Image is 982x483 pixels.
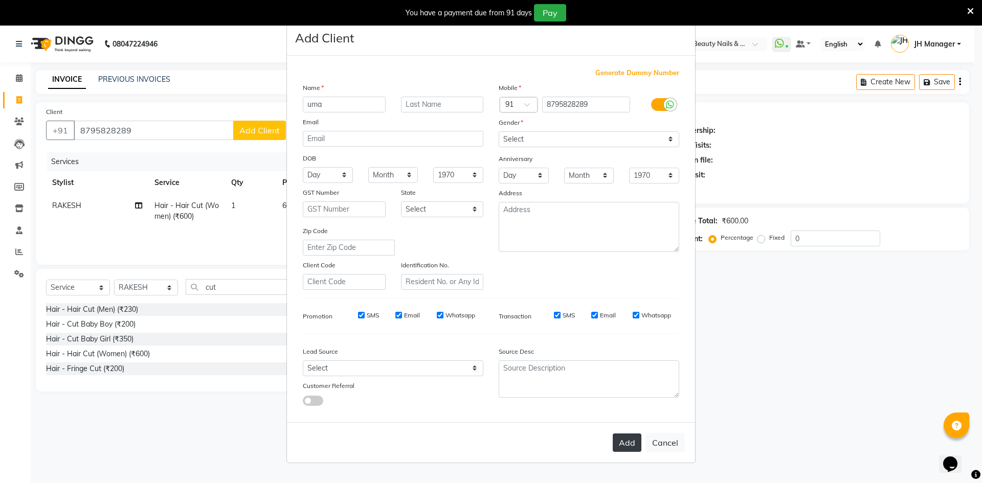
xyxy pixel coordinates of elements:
button: Cancel [645,433,685,452]
label: Email [404,311,420,320]
input: Enter Zip Code [303,240,395,256]
input: Client Code [303,274,386,290]
button: Pay [534,4,566,21]
label: Zip Code [303,226,328,236]
input: Mobile [542,97,631,112]
label: Customer Referral [303,381,354,390]
label: DOB [303,154,316,163]
label: Email [303,118,319,127]
iframe: chat widget [939,442,972,473]
label: Name [303,83,324,93]
label: SMS [563,311,575,320]
label: Email [600,311,616,320]
label: Client Code [303,261,336,270]
label: Promotion [303,312,332,321]
label: State [401,188,416,197]
label: Address [499,189,522,198]
label: Lead Source [303,347,338,356]
label: Whatsapp [445,311,475,320]
input: Resident No. or Any Id [401,274,484,290]
label: Gender [499,118,523,127]
input: Email [303,131,483,147]
label: Identification No. [401,261,449,270]
label: Mobile [499,83,521,93]
label: Anniversary [499,154,532,164]
label: Source Desc [499,347,534,356]
span: Generate Dummy Number [595,68,679,78]
label: Transaction [499,312,531,321]
input: GST Number [303,201,386,217]
h4: Add Client [295,29,354,47]
input: First Name [303,97,386,112]
label: Whatsapp [641,311,671,320]
div: You have a payment due from 91 days [406,8,532,18]
label: GST Number [303,188,339,197]
label: SMS [367,311,379,320]
input: Last Name [401,97,484,112]
button: Add [613,433,641,452]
